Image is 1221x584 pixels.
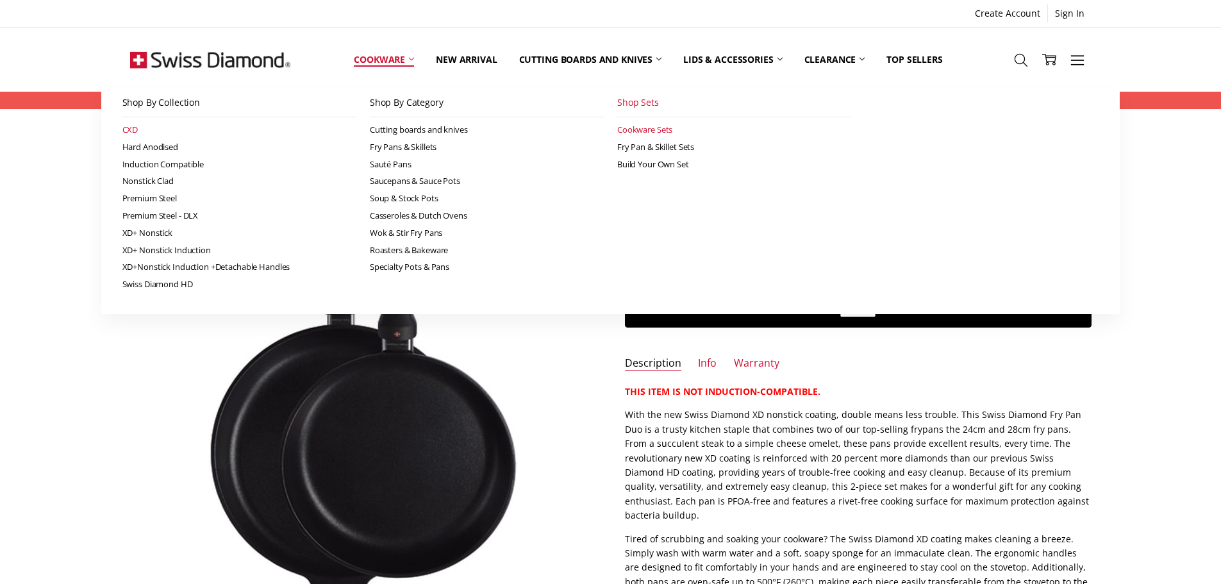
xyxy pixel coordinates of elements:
[698,356,717,371] a: Info
[968,4,1047,22] a: Create Account
[876,31,953,88] a: Top Sellers
[625,385,820,397] strong: THIS ITEM IS NOT INDUCTION-COMPATIBLE.
[425,31,508,88] a: New arrival
[625,356,681,371] a: Description
[508,31,673,88] a: Cutting boards and knives
[672,31,793,88] a: Lids & Accessories
[343,31,425,88] a: Cookware
[625,408,1092,522] p: With the new Swiss Diamond XD nonstick coating, double means less trouble. This Swiss Diamond Fry...
[130,28,290,92] img: Free Shipping On Every Order
[793,31,876,88] a: Clearance
[1048,4,1092,22] a: Sign In
[734,356,779,371] a: Warranty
